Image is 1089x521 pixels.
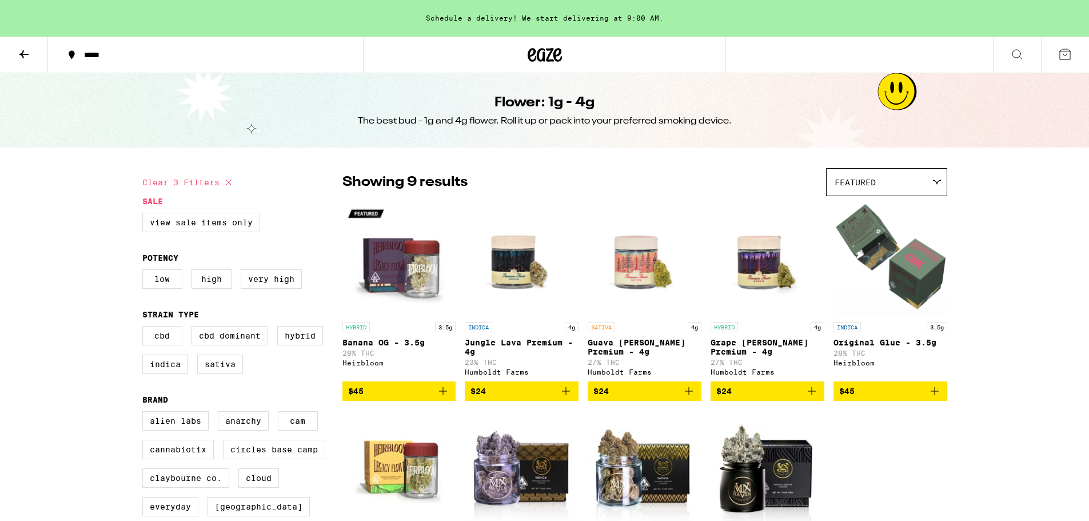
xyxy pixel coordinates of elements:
[465,359,579,366] p: 23% THC
[435,322,456,332] p: 3.5g
[588,359,701,366] p: 27% THC
[342,173,468,192] p: Showing 9 results
[223,440,325,459] label: Circles Base Camp
[192,269,232,289] label: High
[342,338,456,347] p: Banana OG - 3.5g
[711,359,824,366] p: 27% THC
[465,202,579,316] img: Humboldt Farms - Jungle Lava Premium - 4g
[588,338,701,356] p: Guava [PERSON_NAME] Premium - 4g
[342,202,456,316] img: Heirbloom - Banana OG - 3.5g
[142,269,182,289] label: Low
[833,381,947,401] button: Add to bag
[711,202,824,381] a: Open page for Grape Runtz Premium - 4g from Humboldt Farms
[342,202,456,381] a: Open page for Banana OG - 3.5g from Heirbloom
[465,368,579,376] div: Humboldt Farms
[218,411,269,431] label: Anarchy
[342,322,370,332] p: HYBRID
[688,322,701,332] p: 4g
[839,387,855,396] span: $45
[927,322,947,332] p: 3.5g
[238,468,279,488] label: Cloud
[470,387,486,396] span: $24
[142,253,178,263] legend: Potency
[711,338,824,356] p: Grape [PERSON_NAME] Premium - 4g
[716,387,732,396] span: $24
[833,349,947,357] p: 28% THC
[711,381,824,401] button: Add to bag
[711,202,824,316] img: Humboldt Farms - Grape Runtz Premium - 4g
[465,338,579,356] p: Jungle Lava Premium - 4g
[342,381,456,401] button: Add to bag
[833,202,947,381] a: Open page for Original Glue - 3.5g from Heirbloom
[192,326,268,345] label: CBD Dominant
[348,387,364,396] span: $45
[593,387,609,396] span: $24
[588,202,701,381] a: Open page for Guava Mintz Premium - 4g from Humboldt Farms
[197,355,243,374] label: Sativa
[465,381,579,401] button: Add to bag
[342,359,456,367] div: Heirbloom
[465,202,579,381] a: Open page for Jungle Lava Premium - 4g from Humboldt Farms
[835,178,876,187] span: Featured
[565,322,579,332] p: 4g
[277,326,323,345] label: Hybrid
[711,322,738,332] p: HYBRID
[711,368,824,376] div: Humboldt Farms
[811,322,824,332] p: 4g
[142,411,209,431] label: Alien Labs
[142,168,236,197] button: Clear 3 filters
[588,202,701,316] img: Humboldt Farms - Guava Mintz Premium - 4g
[208,497,310,516] label: [GEOGRAPHIC_DATA]
[588,322,615,332] p: SATIVA
[142,213,260,232] label: View Sale Items Only
[494,93,595,113] h1: Flower: 1g - 4g
[142,197,163,206] legend: Sale
[278,411,318,431] label: CAM
[142,310,199,319] legend: Strain Type
[142,497,198,516] label: Everyday
[833,359,947,367] div: Heirbloom
[142,468,229,488] label: Claybourne Co.
[588,368,701,376] div: Humboldt Farms
[142,326,182,345] label: CBD
[358,115,732,128] div: The best bud - 1g and 4g flower. Roll it up or pack into your preferred smoking device.
[833,338,947,347] p: Original Glue - 3.5g
[142,395,168,404] legend: Brand
[142,440,214,459] label: Cannabiotix
[241,269,302,289] label: Very High
[465,322,492,332] p: INDICA
[833,202,947,316] img: Heirbloom - Original Glue - 3.5g
[588,381,701,401] button: Add to bag
[142,355,188,374] label: Indica
[833,322,861,332] p: INDICA
[342,349,456,357] p: 28% THC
